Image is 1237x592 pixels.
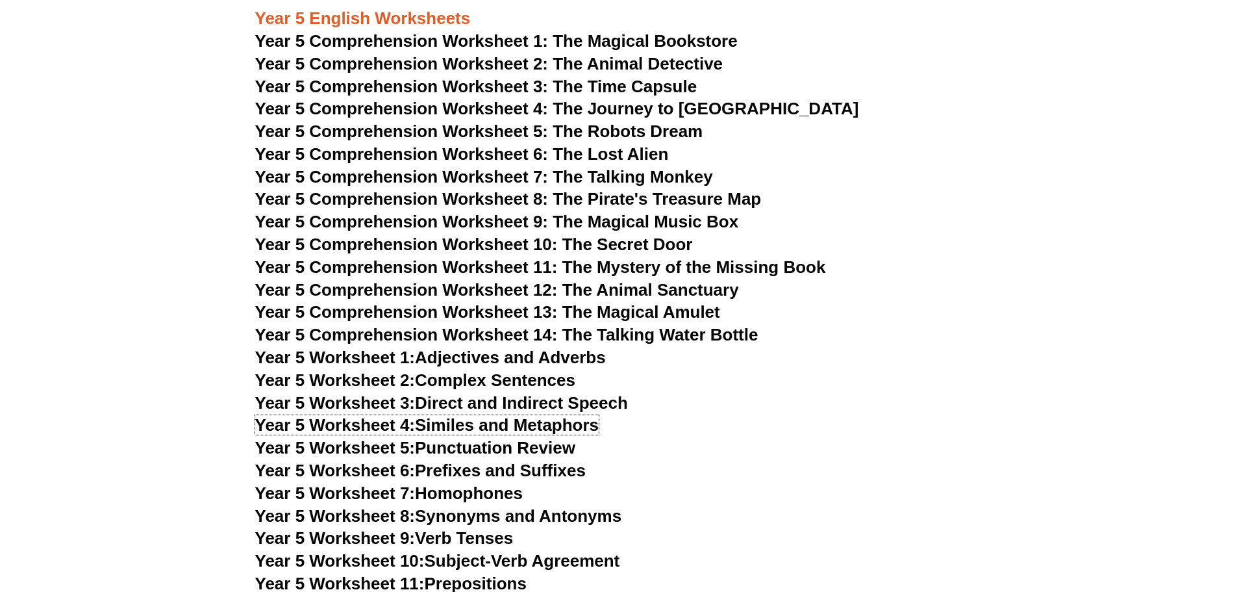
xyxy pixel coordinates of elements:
[255,528,514,548] a: Year 5 Worksheet 9:Verb Tenses
[255,461,416,480] span: Year 5 Worksheet 6:
[255,54,723,73] a: Year 5 Comprehension Worksheet 2: The Animal Detective
[1021,445,1237,592] iframe: Chat Widget
[255,551,620,571] a: Year 5 Worksheet 10:Subject-Verb Agreement
[255,528,416,548] span: Year 5 Worksheet 9:
[255,551,425,571] span: Year 5 Worksheet 10:
[255,370,575,390] a: Year 5 Worksheet 2:Complex Sentences
[255,280,739,300] a: Year 5 Comprehension Worksheet 12: The Animal Sanctuary
[255,393,628,413] a: Year 5 Worksheet 3:Direct and Indirect Speech
[255,483,416,503] span: Year 5 Worksheet 7:
[255,393,416,413] span: Year 5 Worksheet 3:
[255,212,739,231] a: Year 5 Comprehension Worksheet 9: The Magical Music Box
[255,415,599,435] a: Year 5 Worksheet 4:Similes and Metaphors
[255,235,693,254] a: Year 5 Comprehension Worksheet 10: The Secret Door
[255,144,669,164] a: Year 5 Comprehension Worksheet 6: The Lost Alien
[255,370,416,390] span: Year 5 Worksheet 2:
[255,348,606,367] a: Year 5 Worksheet 1:Adjectives and Adverbs
[255,506,416,526] span: Year 5 Worksheet 8:
[255,415,416,435] span: Year 5 Worksheet 4:
[255,348,416,367] span: Year 5 Worksheet 1:
[255,483,523,503] a: Year 5 Worksheet 7:Homophones
[255,167,713,187] a: Year 5 Comprehension Worksheet 7: The Talking Monkey
[255,189,762,209] a: Year 5 Comprehension Worksheet 8: The Pirate's Treasure Map
[255,122,703,141] a: Year 5 Comprehension Worksheet 5: The Robots Dream
[255,506,622,526] a: Year 5 Worksheet 8:Synonyms and Antonyms
[255,461,586,480] a: Year 5 Worksheet 6:Prefixes and Suffixes
[255,438,416,457] span: Year 5 Worksheet 5:
[255,438,575,457] a: Year 5 Worksheet 5:Punctuation Review
[255,302,720,322] a: Year 5 Comprehension Worksheet 13: The Magical Amulet
[255,257,826,277] a: Year 5 Comprehension Worksheet 11: The Mystery of the Missing Book
[255,325,758,344] a: Year 5 Comprehension Worksheet 14: The Talking Water Bottle
[255,77,697,96] a: Year 5 Comprehension Worksheet 3: The Time Capsule
[255,99,859,118] a: Year 5 Comprehension Worksheet 4: The Journey to [GEOGRAPHIC_DATA]
[255,31,738,51] a: Year 5 Comprehension Worksheet 1: The Magical Bookstore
